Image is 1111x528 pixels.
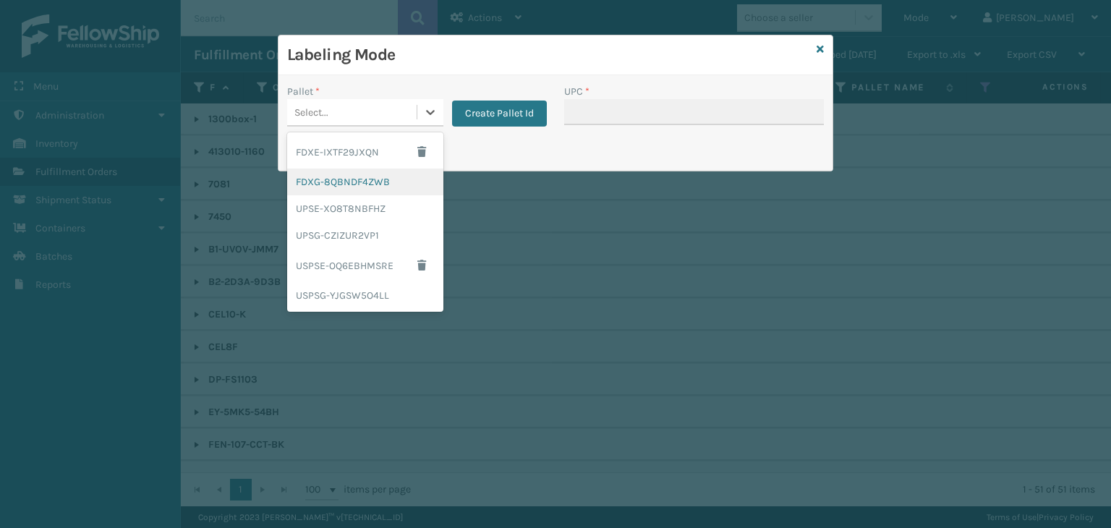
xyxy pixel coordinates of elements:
div: Select... [294,105,328,120]
div: USPSE-OQ6EBHMSRE [287,249,443,282]
h3: Labeling Mode [287,44,811,66]
button: Create Pallet Id [452,101,547,127]
label: UPC [564,84,589,99]
div: FDXG-8QBNDF4ZWB [287,169,443,195]
div: USPSG-YJGSW5O4LL [287,282,443,309]
div: UPSE-XO8T8NBFHZ [287,195,443,222]
div: FDXE-IXTF29JXQN [287,135,443,169]
div: UPSG-CZIZUR2VP1 [287,222,443,249]
label: Pallet [287,84,320,99]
